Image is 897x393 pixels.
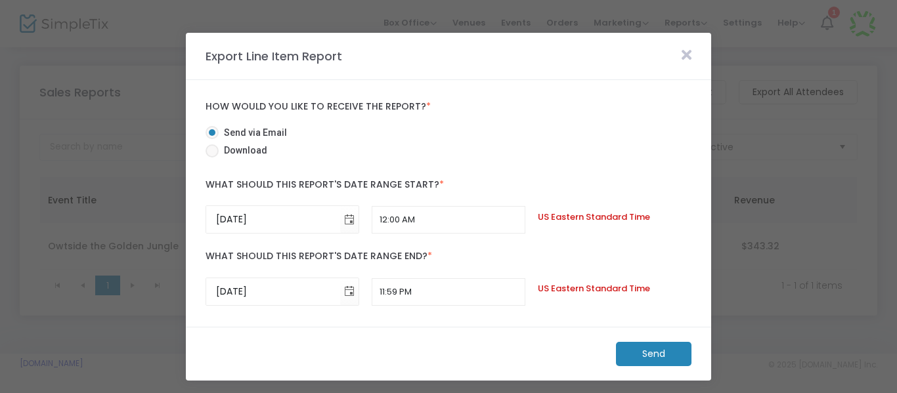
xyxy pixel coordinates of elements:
[219,144,267,157] span: Download
[186,33,711,80] m-panel-header: Export Line Item Report
[206,172,691,199] label: What should this report's date range start?
[616,342,691,366] m-button: Send
[340,206,359,233] button: Toggle calendar
[199,47,349,65] m-panel-title: Export Line Item Report
[219,126,287,140] span: Send via Email
[532,211,698,224] div: US Eastern Standard Time
[206,101,691,113] label: How would you like to receive the report?
[206,278,340,305] input: Select date
[206,206,340,233] input: Select date
[206,243,691,270] label: What should this report's date range end?
[372,206,525,234] input: Select Time
[372,278,525,306] input: Select Time
[340,278,359,305] button: Toggle calendar
[532,282,698,295] div: US Eastern Standard Time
